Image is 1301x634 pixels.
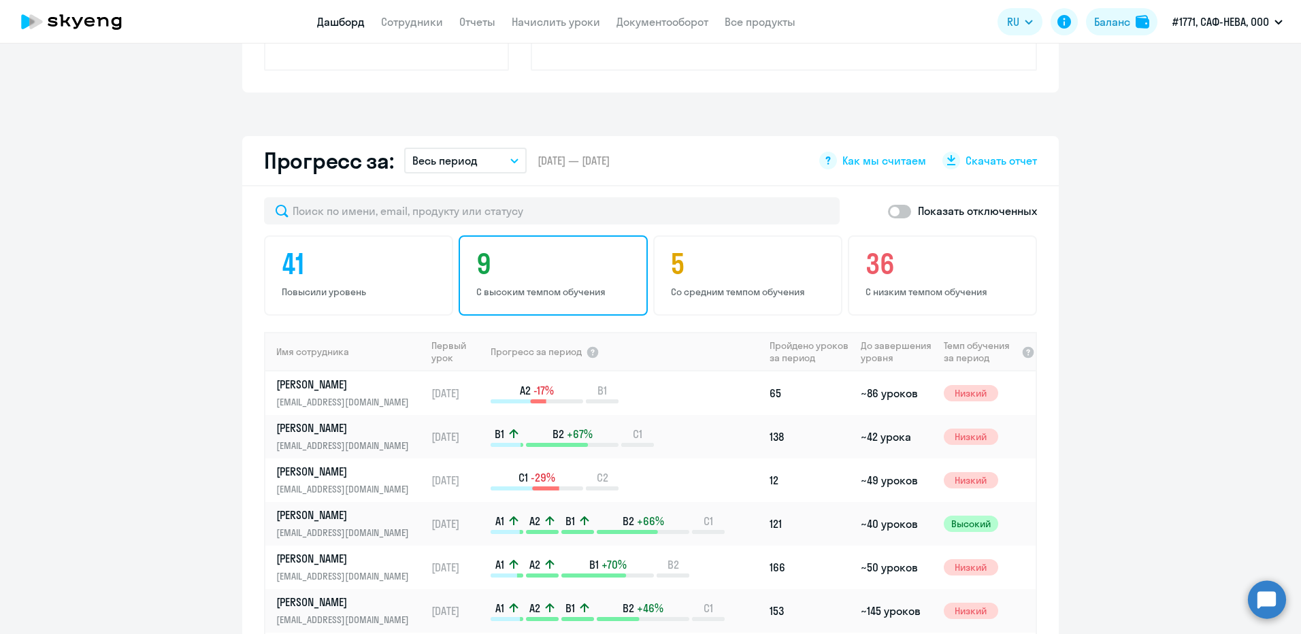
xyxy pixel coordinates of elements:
[764,371,855,415] td: 65
[276,464,416,479] p: [PERSON_NAME]
[637,514,664,529] span: +66%
[1166,5,1289,38] button: #1771, САФ-НЕВА, ООО
[944,385,998,401] span: Низкий
[764,332,855,371] th: Пройдено уроков за период
[602,557,627,572] span: +70%
[1094,14,1130,30] div: Баланс
[276,551,416,566] p: [PERSON_NAME]
[276,420,425,453] a: [PERSON_NAME][EMAIL_ADDRESS][DOMAIN_NAME]
[855,415,938,458] td: ~42 урока
[671,248,829,280] h4: 5
[567,427,593,441] span: +67%
[671,286,829,298] p: Со средним темпом обучения
[668,557,679,572] span: B2
[276,569,416,584] p: [EMAIL_ADDRESS][DOMAIN_NAME]
[623,601,634,616] span: B2
[1086,8,1157,35] button: Балансbalance
[944,516,998,532] span: Высокий
[476,286,634,298] p: С высоким темпом обучения
[276,464,425,497] a: [PERSON_NAME][EMAIL_ADDRESS][DOMAIN_NAME]
[529,601,540,616] span: A2
[426,458,489,502] td: [DATE]
[276,377,425,410] a: [PERSON_NAME][EMAIL_ADDRESS][DOMAIN_NAME]
[966,153,1037,168] span: Скачать отчет
[637,601,663,616] span: +46%
[276,395,416,410] p: [EMAIL_ADDRESS][DOMAIN_NAME]
[855,332,938,371] th: До завершения уровня
[276,612,416,627] p: [EMAIL_ADDRESS][DOMAIN_NAME]
[944,559,998,575] span: Низкий
[381,15,443,29] a: Сотрудники
[426,589,489,633] td: [DATE]
[495,427,504,441] span: B1
[533,383,554,398] span: -17%
[276,525,416,540] p: [EMAIL_ADDRESS][DOMAIN_NAME]
[276,507,425,540] a: [PERSON_NAME][EMAIL_ADDRESS][DOMAIN_NAME]
[264,147,393,174] h2: Прогресс за:
[520,383,531,398] span: A2
[944,603,998,619] span: Низкий
[404,148,527,173] button: Весь период
[1172,14,1269,30] p: #1771, САФ-НЕВА, ООО
[512,15,600,29] a: Начислить уроки
[589,557,599,572] span: B1
[855,502,938,546] td: ~40 уроков
[565,601,575,616] span: B1
[276,551,425,584] a: [PERSON_NAME][EMAIL_ADDRESS][DOMAIN_NAME]
[623,514,634,529] span: B2
[426,371,489,415] td: [DATE]
[538,153,610,168] span: [DATE] — [DATE]
[412,152,478,169] p: Весь период
[276,438,416,453] p: [EMAIL_ADDRESS][DOMAIN_NAME]
[276,420,416,435] p: [PERSON_NAME]
[597,383,607,398] span: B1
[426,415,489,458] td: [DATE]
[998,8,1042,35] button: RU
[495,514,504,529] span: A1
[866,248,1023,280] h4: 36
[616,15,708,29] a: Документооборот
[704,514,713,529] span: C1
[317,15,365,29] a: Дашборд
[565,514,575,529] span: B1
[725,15,795,29] a: Все продукты
[476,248,634,280] h4: 9
[855,458,938,502] td: ~49 уроков
[597,470,608,485] span: C2
[265,332,426,371] th: Имя сотрудника
[276,507,416,522] p: [PERSON_NAME]
[529,557,540,572] span: A2
[518,470,528,485] span: C1
[633,427,642,441] span: C1
[459,15,495,29] a: Отчеты
[529,514,540,529] span: A2
[855,589,938,633] td: ~145 уроков
[495,557,504,572] span: A1
[276,595,425,627] a: [PERSON_NAME][EMAIL_ADDRESS][DOMAIN_NAME]
[276,482,416,497] p: [EMAIL_ADDRESS][DOMAIN_NAME]
[276,595,416,610] p: [PERSON_NAME]
[944,339,1017,364] span: Темп обучения за период
[866,286,1023,298] p: С низким темпом обучения
[764,502,855,546] td: 121
[264,197,840,224] input: Поиск по имени, email, продукту или статусу
[553,427,564,441] span: B2
[855,371,938,415] td: ~86 уроков
[495,601,504,616] span: A1
[276,377,416,392] p: [PERSON_NAME]
[491,346,582,358] span: Прогресс за период
[842,153,926,168] span: Как мы считаем
[944,429,998,445] span: Низкий
[918,203,1037,219] p: Показать отключенных
[764,546,855,589] td: 166
[764,415,855,458] td: 138
[944,472,998,488] span: Низкий
[1136,15,1149,29] img: balance
[426,502,489,546] td: [DATE]
[282,286,440,298] p: Повысили уровень
[855,546,938,589] td: ~50 уроков
[531,470,555,485] span: -29%
[426,332,489,371] th: Первый урок
[764,589,855,633] td: 153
